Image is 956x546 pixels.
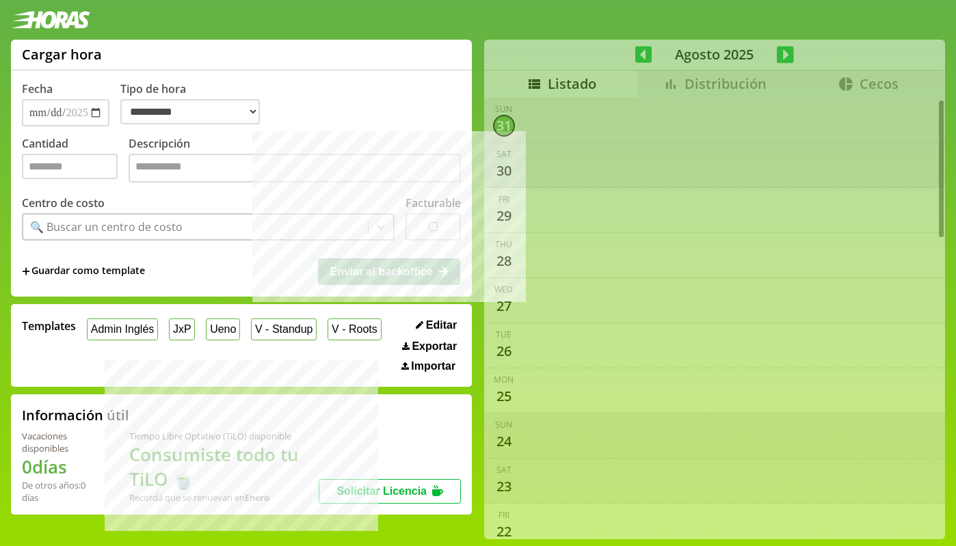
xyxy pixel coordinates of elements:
div: Recordá que se renuevan en [129,491,319,504]
span: Exportar [412,340,457,353]
div: 🔍 Buscar un centro de costo [30,219,183,234]
span: +Guardar como template [22,264,145,279]
textarea: Descripción [129,154,461,182]
button: V - Roots [328,318,381,340]
div: Tiempo Libre Optativo (TiLO) disponible [129,430,319,442]
span: Templates [22,318,76,333]
label: Facturable [406,195,461,210]
label: Cantidad [22,136,129,186]
button: JxP [169,318,195,340]
span: + [22,264,30,279]
img: logotipo [11,11,90,29]
label: Tipo de hora [120,81,271,126]
select: Tipo de hora [120,99,260,124]
button: Solicitar Licencia [319,479,461,504]
span: Editar [426,319,457,331]
label: Descripción [129,136,461,186]
div: Vacaciones disponibles [22,430,96,454]
b: Enero [245,491,269,504]
span: Importar [411,360,455,372]
label: Centro de costo [22,195,105,210]
button: Exportar [398,340,461,353]
span: Solicitar Licencia [336,485,427,497]
h2: Información útil [22,406,129,424]
button: Editar [412,318,461,332]
button: Ueno [206,318,240,340]
h1: Cargar hora [22,45,102,64]
button: Admin Inglés [87,318,158,340]
input: Cantidad [22,154,118,179]
h1: 0 días [22,454,96,479]
h1: Consumiste todo tu TiLO 🍵 [129,442,319,491]
div: De otros años: 0 días [22,479,96,504]
button: V - Standup [251,318,317,340]
label: Fecha [22,81,53,96]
